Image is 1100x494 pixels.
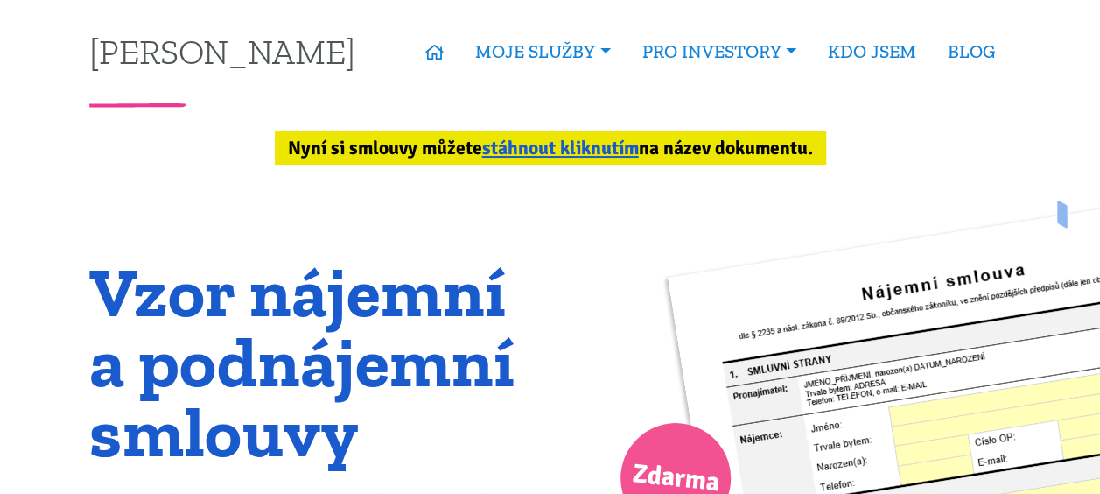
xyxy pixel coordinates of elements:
a: PRO INVESTORY [627,32,812,72]
a: stáhnout kliknutím [482,137,639,159]
a: BLOG [932,32,1011,72]
a: MOJE SLUŽBY [459,32,626,72]
a: [PERSON_NAME] [89,34,355,68]
h1: Vzor nájemní a podnájemní smlouvy [89,257,538,467]
a: KDO JSEM [812,32,932,72]
div: Nyní si smlouvy můžete na název dokumentu. [275,131,826,165]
